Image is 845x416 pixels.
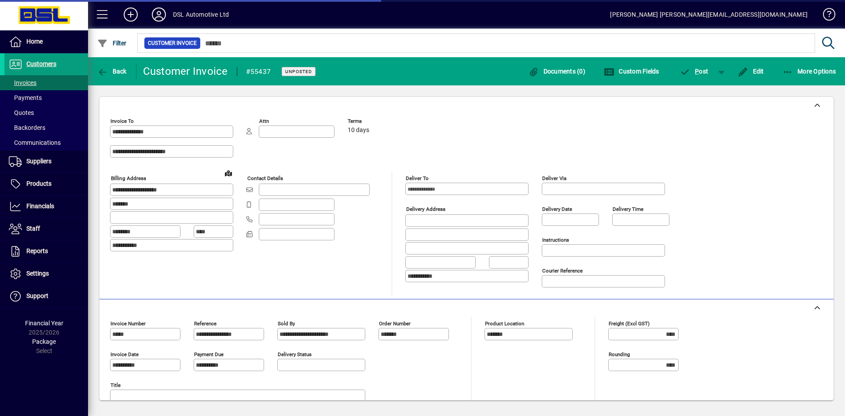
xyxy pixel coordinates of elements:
span: Invoices [9,79,37,86]
span: Support [26,292,48,299]
span: More Options [783,68,836,75]
span: Staff [26,225,40,232]
span: 10 days [348,127,369,134]
span: Customer Invoice [148,39,197,48]
span: Customers [26,60,56,67]
a: Support [4,285,88,307]
a: Knowledge Base [816,2,834,30]
span: Communications [9,139,61,146]
div: #55437 [246,65,271,79]
span: Edit [738,68,764,75]
a: Backorders [4,120,88,135]
mat-label: Deliver via [542,175,566,181]
mat-label: Courier Reference [542,268,583,274]
button: More Options [780,63,838,79]
span: ost [680,68,709,75]
div: Customer Invoice [143,64,228,78]
mat-label: Payment due [194,351,224,357]
mat-label: Freight (excl GST) [609,320,650,327]
mat-label: Delivery status [278,351,312,357]
span: Terms [348,118,400,124]
mat-label: Delivery time [613,206,643,212]
span: Documents (0) [528,68,585,75]
a: Home [4,31,88,53]
span: Reports [26,247,48,254]
span: Home [26,38,43,45]
a: View on map [221,166,235,180]
a: Communications [4,135,88,150]
span: Financial Year [25,320,63,327]
mat-label: Invoice To [110,118,134,124]
mat-label: Product location [485,320,524,327]
a: Invoices [4,75,88,90]
mat-label: Order number [379,320,411,327]
span: Payments [9,94,42,101]
span: Backorders [9,124,45,131]
span: Filter [97,40,127,47]
mat-label: Sold by [278,320,295,327]
a: Products [4,173,88,195]
span: Custom Fields [604,68,659,75]
span: P [695,68,699,75]
a: Quotes [4,105,88,120]
div: [PERSON_NAME] [PERSON_NAME][EMAIL_ADDRESS][DOMAIN_NAME] [610,7,808,22]
mat-label: Deliver To [406,175,429,181]
a: Staff [4,218,88,240]
mat-label: Instructions [542,237,569,243]
span: Suppliers [26,158,51,165]
button: Custom Fields [602,63,661,79]
mat-label: Reference [194,320,217,327]
button: Add [117,7,145,22]
a: Reports [4,240,88,262]
span: Package [32,338,56,345]
a: Settings [4,263,88,285]
button: Documents (0) [526,63,588,79]
span: Settings [26,270,49,277]
a: Payments [4,90,88,105]
span: Products [26,180,51,187]
button: Filter [95,35,129,51]
a: Suppliers [4,151,88,173]
button: Profile [145,7,173,22]
mat-label: Rounding [609,351,630,357]
button: Edit [735,63,766,79]
app-page-header-button: Back [88,63,136,79]
mat-label: Delivery date [542,206,572,212]
div: DSL Automotive Ltd [173,7,229,22]
button: Post [676,63,713,79]
span: Quotes [9,109,34,116]
span: Unposted [285,69,312,74]
mat-label: Attn [259,118,269,124]
a: Financials [4,195,88,217]
span: Financials [26,202,54,210]
span: Back [97,68,127,75]
mat-label: Title [110,382,121,388]
mat-label: Invoice date [110,351,139,357]
mat-label: Invoice number [110,320,146,327]
button: Back [95,63,129,79]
